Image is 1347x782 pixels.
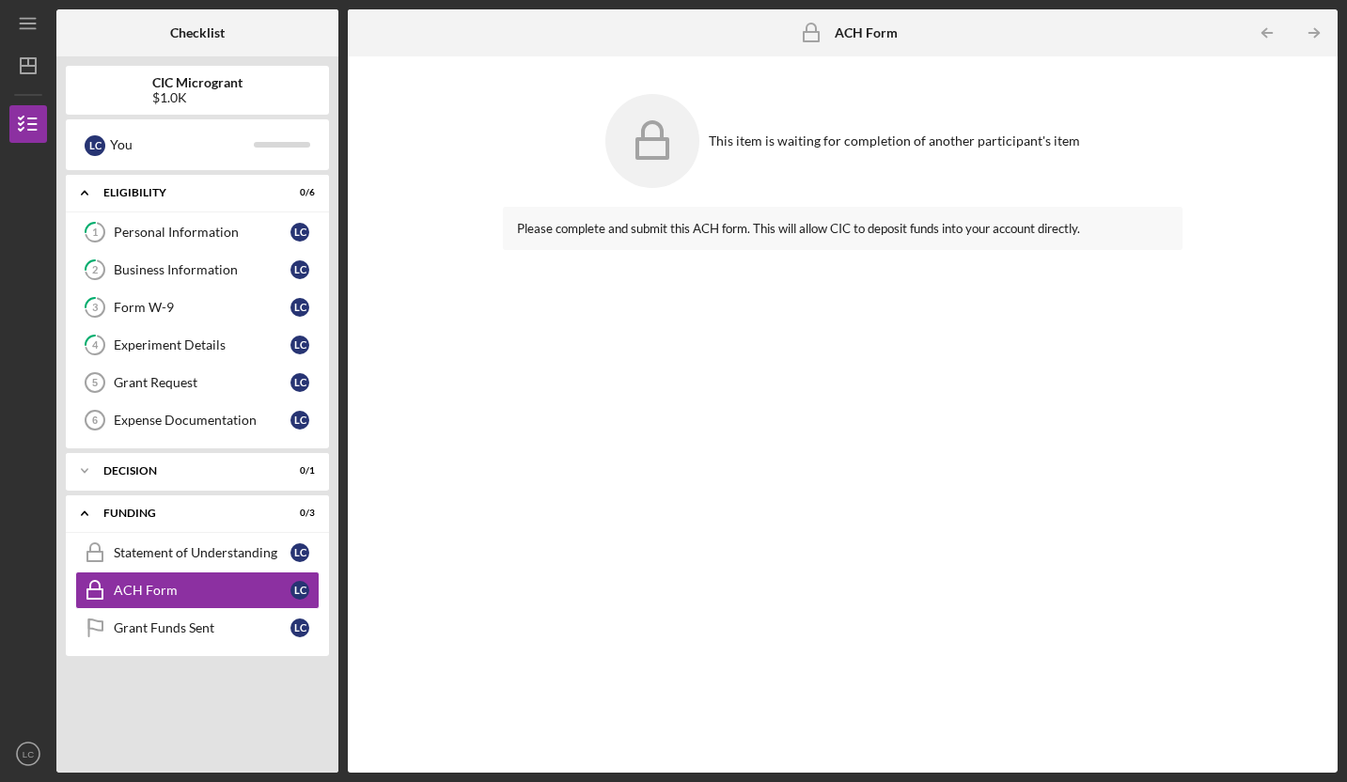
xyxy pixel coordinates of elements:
div: Grant Request [114,375,290,390]
a: 3Form W-9LC [75,289,320,326]
tspan: 2 [92,264,98,276]
div: L C [290,543,309,562]
div: L C [290,581,309,600]
button: LC [9,735,47,773]
div: L C [290,223,309,242]
div: Business Information [114,262,290,277]
div: L C [290,260,309,279]
div: FUNDING [103,508,268,519]
div: Expense Documentation [114,413,290,428]
a: 1Personal InformationLC [75,213,320,251]
div: 0 / 6 [281,187,315,198]
a: ACH FormLC [75,571,320,609]
div: L C [290,373,309,392]
tspan: 6 [92,414,98,426]
tspan: 5 [92,377,98,388]
b: CIC Microgrant [152,75,243,90]
a: Grant Funds SentLC [75,609,320,647]
div: L C [290,618,309,637]
tspan: 4 [92,339,99,352]
div: ACH Form [114,583,290,598]
div: L C [85,135,105,156]
div: Personal Information [114,225,290,240]
div: Form W-9 [114,300,290,315]
div: Grant Funds Sent [114,620,290,635]
a: 4Experiment DetailsLC [75,326,320,364]
div: L C [290,411,309,430]
text: LC [23,749,34,759]
a: 5Grant RequestLC [75,364,320,401]
b: Checklist [170,25,225,40]
div: ELIGIBILITY [103,187,268,198]
div: $1.0K [152,90,243,105]
div: L C [290,298,309,317]
a: 2Business InformationLC [75,251,320,289]
b: ACH Form [835,25,898,40]
div: 0 / 3 [281,508,315,519]
tspan: 3 [92,302,98,314]
div: Statement of Understanding [114,545,290,560]
div: L C [290,336,309,354]
span: Please complete and submit this ACH form. This will allow CIC to deposit funds into your account ... [517,221,1080,236]
div: Experiment Details [114,337,290,352]
div: You [110,129,254,161]
div: Decision [103,465,268,477]
a: Statement of UnderstandingLC [75,534,320,571]
a: 6Expense DocumentationLC [75,401,320,439]
tspan: 1 [92,227,98,239]
div: 0 / 1 [281,465,315,477]
div: This item is waiting for completion of another participant's item [709,133,1080,149]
